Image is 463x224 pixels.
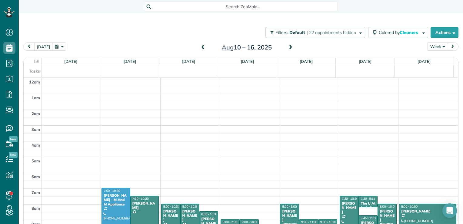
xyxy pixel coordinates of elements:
[361,216,377,220] span: 8:45 - 11:00
[209,44,285,51] h2: 10 – 16, 2025
[401,205,418,209] span: 8:00 - 10:00
[241,59,254,64] a: [DATE]
[282,205,297,209] span: 8:00 - 3:00
[289,30,305,35] span: Default
[132,197,149,201] span: 7:30 - 10:30
[123,59,136,64] a: [DATE]
[32,190,40,195] span: 7am
[275,30,288,35] span: Filters:
[163,209,178,222] div: [PERSON_NAME]
[29,69,40,73] span: Tasks
[379,30,420,35] span: Colored by
[23,42,35,51] button: prev
[431,27,458,38] button: Actions
[368,27,428,38] button: Colored byCleaners
[163,205,180,209] span: 8:00 - 10:30
[104,189,120,193] span: 7:00 - 10:30
[32,111,40,116] span: 2am
[342,197,358,201] span: 7:30 - 10:30
[361,197,375,201] span: 7:30 - 8:15
[265,27,365,38] button: Filters: Default | 22 appointments hidden
[132,201,157,210] div: [PERSON_NAME]
[359,59,372,64] a: [DATE]
[320,220,337,224] span: 9:00 - 10:30
[32,127,40,132] span: 3am
[32,158,40,163] span: 5am
[418,59,431,64] a: [DATE]
[341,201,357,214] div: [PERSON_NAME]
[222,43,234,51] span: Aug
[201,212,218,216] span: 8:30 - 10:30
[182,59,195,64] a: [DATE]
[29,80,40,84] span: 12am
[401,209,455,213] div: [PERSON_NAME]
[301,220,318,224] span: 9:00 - 11:30
[361,201,376,210] div: The U At Ledroit
[400,30,419,35] span: Cleaners
[300,59,313,64] a: [DATE]
[34,42,53,51] button: [DATE]
[380,205,396,209] span: 8:00 - 10:00
[262,27,365,38] a: Filters: Default | 22 appointments hidden
[9,136,18,142] span: New
[64,59,77,64] a: [DATE]
[32,95,40,100] span: 1am
[447,42,458,51] button: next
[442,203,457,218] div: Open Intercom Messenger
[103,193,128,206] div: [PERSON_NAME] - M And M Appliance
[242,220,258,224] span: 9:00 - 10:00
[9,152,18,158] span: New
[307,30,356,35] span: | 22 appointments hidden
[32,174,40,179] span: 6am
[223,220,237,224] span: 9:00 - 2:30
[182,205,199,209] span: 8:00 - 10:00
[32,206,40,211] span: 8am
[32,143,40,148] span: 4am
[428,42,448,51] button: Week
[182,209,198,222] div: [PERSON_NAME]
